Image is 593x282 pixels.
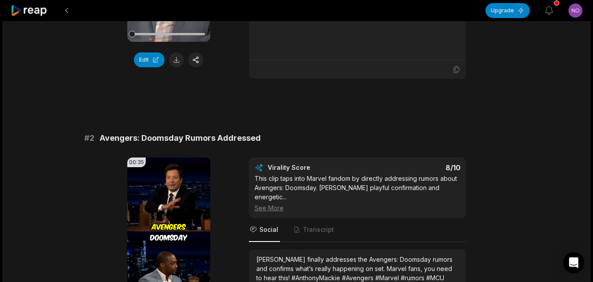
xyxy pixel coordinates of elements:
[268,163,362,172] div: Virality Score
[84,132,94,144] span: # 2
[563,252,584,273] div: Open Intercom Messenger
[249,218,466,242] nav: Tabs
[366,163,460,172] div: 8 /10
[100,132,261,144] span: Avengers: Doomsday Rumors Addressed
[134,52,165,67] button: Edit
[255,203,460,212] div: See More
[255,174,460,212] div: This clip taps into Marvel fandom by directly addressing rumors about Avengers: Doomsday. [PERSON...
[259,225,278,234] span: Social
[303,225,334,234] span: Transcript
[485,3,530,18] button: Upgrade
